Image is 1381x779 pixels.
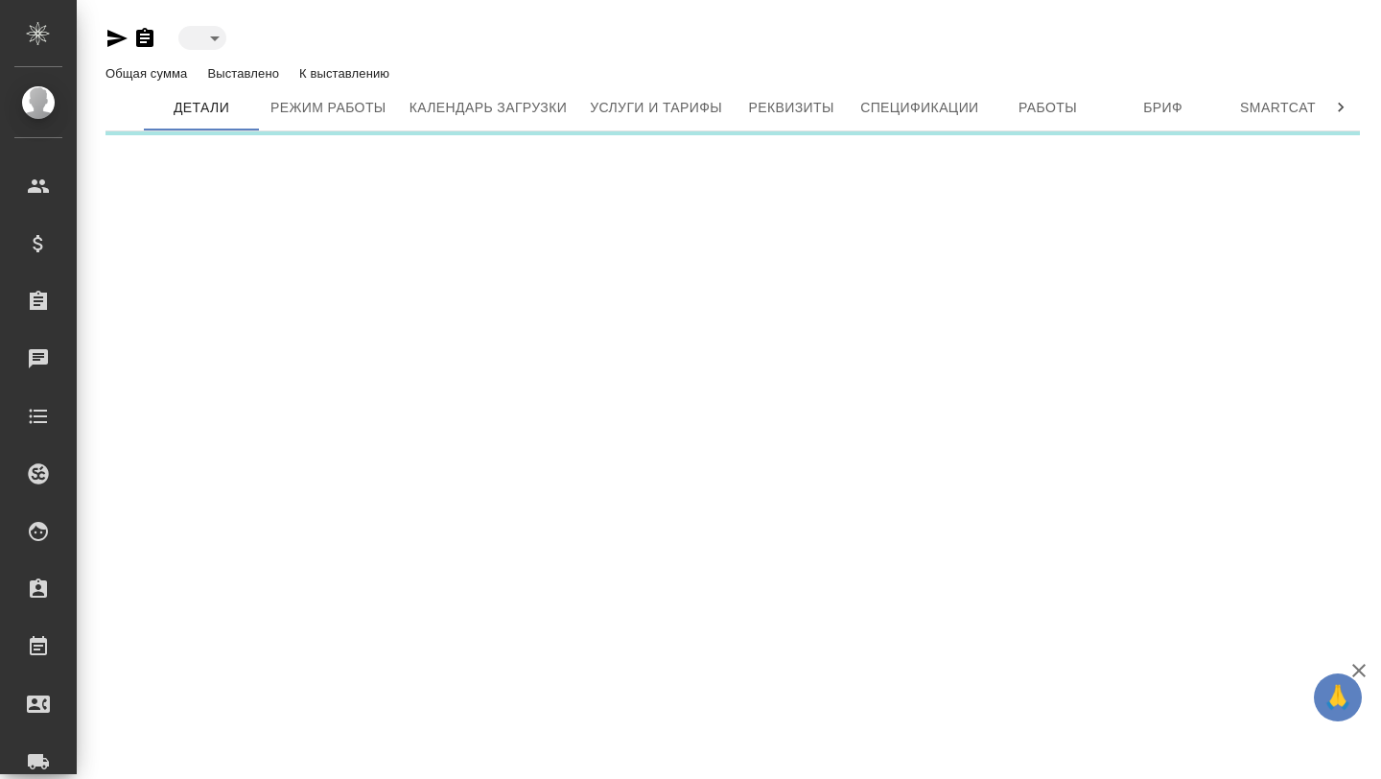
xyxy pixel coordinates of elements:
button: 🙏 [1314,673,1362,721]
div: ​ [178,26,226,50]
p: Выставлено [207,66,284,81]
button: Скопировать ссылку [133,27,156,50]
span: Работы [1002,96,1094,120]
button: Скопировать ссылку для ЯМессенджера [105,27,129,50]
p: К выставлению [299,66,394,81]
span: Бриф [1117,96,1209,120]
span: Детали [155,96,247,120]
span: Реквизиты [745,96,837,120]
span: Календарь загрузки [410,96,568,120]
span: Спецификации [860,96,978,120]
span: Услуги и тарифы [590,96,722,120]
p: Общая сумма [105,66,192,81]
span: Режим работы [270,96,386,120]
span: 🙏 [1322,677,1354,718]
span: Smartcat [1232,96,1324,120]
